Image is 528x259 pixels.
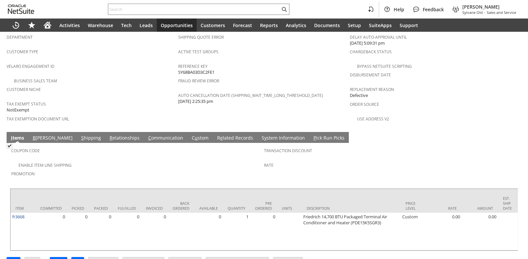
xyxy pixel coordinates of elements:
span: NotExempt [7,107,29,113]
span: C [148,135,151,141]
a: Department [7,34,33,40]
div: Price Level [406,201,420,211]
span: u [195,135,198,141]
span: Documents [314,22,340,28]
a: Home [40,19,55,32]
span: Sales and Service [487,10,516,15]
a: Transaction Discount [264,148,312,153]
span: Reports [260,22,278,28]
span: Activities [59,22,80,28]
span: R [110,135,113,141]
div: Fulfilled [118,206,136,211]
a: Auto Cancellation Date (shipping_wait_time_long_threshold_date) [178,93,323,98]
span: I [11,135,13,141]
a: Documents [310,19,344,32]
a: Rate [264,162,274,168]
span: Leads [140,22,153,28]
td: 0 [67,213,89,250]
span: [PERSON_NAME] [462,4,516,10]
div: Est. Ship Date [503,196,512,211]
div: Quantity [228,206,245,211]
a: Customer Type [7,49,38,55]
img: Checked [7,143,12,149]
td: 1 [223,213,250,250]
span: Support [400,22,418,28]
a: Custom [190,135,210,142]
a: SuiteApps [365,19,396,32]
div: Rate [430,206,457,211]
svg: Home [44,21,51,29]
td: 0.00 [425,213,462,250]
a: Items [9,135,26,142]
span: Sylvane Old [462,10,483,15]
span: Opportunities [161,22,193,28]
a: Active Test Groups [178,49,218,55]
span: P [313,135,316,141]
div: Committed [40,206,62,211]
td: 0 [250,213,277,250]
span: Defective [350,92,368,99]
div: Packed [94,206,108,211]
span: e [220,135,223,141]
a: B[PERSON_NAME] [31,135,74,142]
a: Opportunities [157,19,197,32]
a: Business Sales Team [14,78,57,84]
a: Related Records [215,135,255,142]
td: 0 [194,213,223,250]
div: Amount [467,206,493,211]
span: Analytics [286,22,306,28]
svg: Search [280,5,288,13]
a: Tech [117,19,136,32]
td: 0 [89,213,113,250]
span: Feedback [423,6,444,13]
div: Shortcuts [24,19,40,32]
span: S [81,135,84,141]
span: Customers [201,22,225,28]
a: Forecast [229,19,256,32]
span: SuiteApps [369,22,392,28]
div: Invoiced [146,206,163,211]
span: - [484,10,485,15]
a: Customers [197,19,229,32]
a: Enable Item Line Shipping [18,162,72,168]
a: Delay Auto-Approval Until [350,34,407,40]
span: Warehouse [88,22,113,28]
div: Picked [72,206,84,211]
span: [DATE] 2:25:35 pm [178,98,213,105]
a: Shipping Quote Error [178,34,224,40]
span: Forecast [233,22,252,28]
a: Leads [136,19,157,32]
a: Tax Exempt Status [7,101,46,107]
div: Pre Ordered [255,201,272,211]
td: 0 [141,213,168,250]
a: Pick Run Picks [312,135,346,142]
input: Search [108,5,280,13]
a: Warehouse [84,19,117,32]
a: Activities [55,19,84,32]
span: SY68BA03D3C2FE1 [178,69,214,75]
a: Order Source [350,102,379,107]
a: Unrolled view on [510,133,517,141]
td: 0.00 [462,213,498,250]
span: Help [394,6,404,13]
span: Setup [348,22,361,28]
svg: logo [8,5,34,14]
a: Chargeback Status [350,49,392,55]
a: Use Address V2 [357,116,389,122]
a: Disbursement Date [350,72,391,78]
a: fr3668 [12,214,24,220]
span: B [33,135,36,141]
a: Customer Niche [7,87,41,92]
a: Shipping [80,135,103,142]
span: Tech [121,22,132,28]
a: Velaro Engagement ID [7,64,54,69]
svg: Shortcuts [28,21,36,29]
a: Replacement reason [350,87,394,92]
div: Back Ordered [173,201,189,211]
a: Bypass NetSuite Scripting [357,64,412,69]
a: Analytics [282,19,310,32]
td: 0 [35,213,67,250]
div: Units [282,206,297,211]
span: [DATE] 5:09:31 pm [350,40,385,46]
a: Reference Key [178,64,208,69]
